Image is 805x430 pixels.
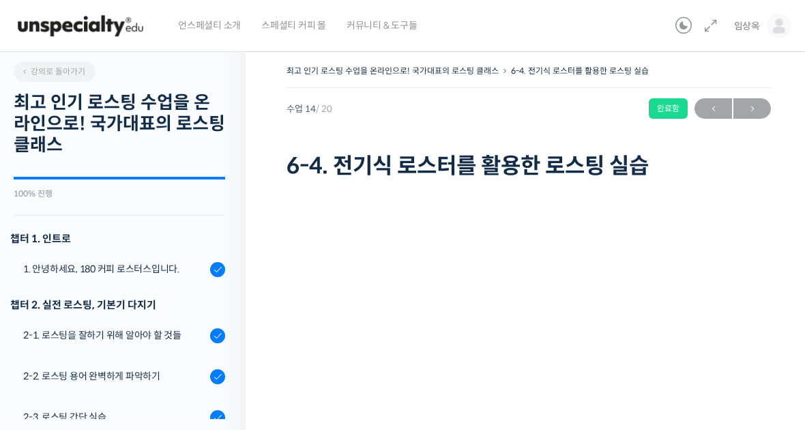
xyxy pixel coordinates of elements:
div: 1. 안녕하세요, 180 커피 로스터스입니다. [23,261,206,276]
span: 강의로 돌아가기 [20,66,85,76]
div: 챕터 2. 실전 로스팅, 기본기 다지기 [10,296,225,314]
span: ← [694,100,732,118]
span: → [733,100,771,118]
a: ←이전 [694,98,732,119]
h2: 최고 인기 로스팅 수업을 온라인으로! 국가대표의 로스팅 클래스 [14,92,225,156]
a: 다음→ [733,98,771,119]
h1: 6-4. 전기식 로스터를 활용한 로스팅 실습 [287,153,771,179]
div: 2-1. 로스팅을 잘하기 위해 알아야 할 것들 [23,328,206,343]
span: / 20 [316,103,332,115]
div: 2-3. 로스팅 간단 실습 [23,410,206,425]
span: 임상옥 [734,20,760,32]
a: 강의로 돌아가기 [14,61,96,82]
h3: 챕터 1. 인트로 [10,229,225,248]
div: 완료함 [649,98,688,119]
a: 최고 인기 로스팅 수업을 온라인으로! 국가대표의 로스팅 클래스 [287,66,499,76]
div: 2-2. 로스팅 용어 완벽하게 파악하기 [23,369,206,384]
span: 수업 14 [287,104,332,113]
a: 6-4. 전기식 로스터를 활용한 로스팅 실습 [511,66,649,76]
div: 100% 진행 [14,190,225,198]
